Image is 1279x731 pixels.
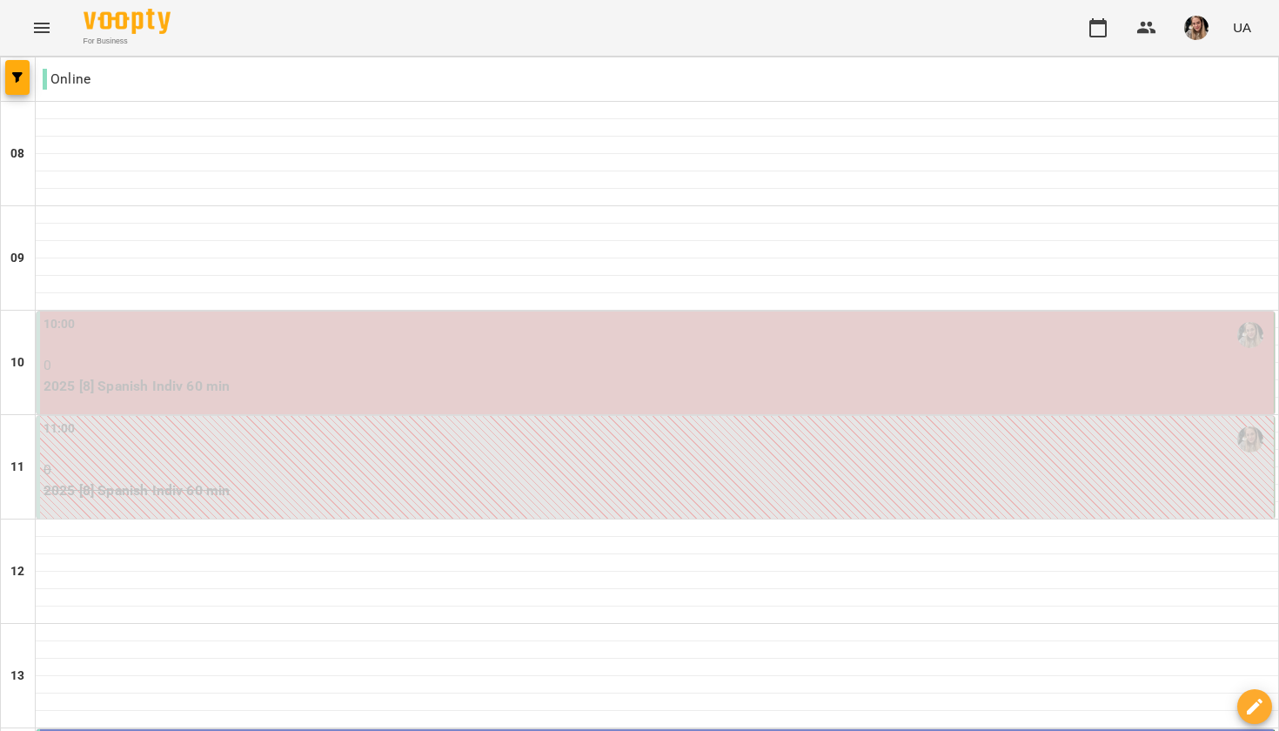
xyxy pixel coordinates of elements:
p: 0 [44,459,1270,480]
h6: 12 [10,562,24,581]
p: 0 [44,355,1270,376]
p: Online [43,69,90,90]
label: 10:00 [44,315,76,334]
h6: 11 [10,458,24,477]
button: Menu [21,7,63,49]
h6: 10 [10,353,24,372]
img: Шевченко Поліна Андріївна (і) [1237,426,1263,453]
button: UA [1226,11,1258,44]
p: 2025 [8] Spanish Indiv 60 min [44,376,1270,397]
img: Voopty Logo [84,9,171,34]
h6: 13 [10,667,24,686]
h6: 09 [10,249,24,268]
img: Шевченко Поліна Андріївна (і) [1237,322,1263,348]
label: 11:00 [44,419,76,439]
h6: 08 [10,144,24,164]
span: For Business [84,36,171,47]
span: UA [1233,18,1251,37]
p: 2025 [8] Spanish Indiv 60 min [44,480,1270,501]
img: ff1aba66b001ca05e46c699d6feb4350.jpg [1184,16,1209,40]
